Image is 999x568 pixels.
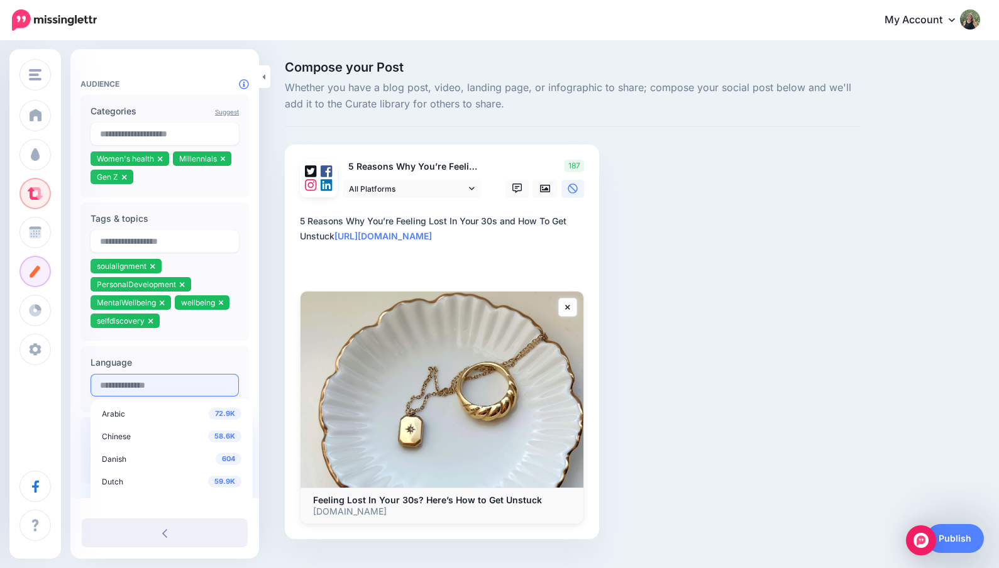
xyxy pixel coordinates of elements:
[285,80,861,112] span: Whether you have a blog post, video, landing page, or infographic to share; compose your social p...
[96,472,248,491] a: 59.9K Dutch
[97,154,154,163] span: Women's health
[906,525,936,555] div: Open Intercom Messenger
[91,355,239,370] label: Language
[285,61,861,74] span: Compose your Post
[102,432,131,441] span: Chinese
[97,316,145,325] span: selfdiscovery
[102,477,123,486] span: Dutch
[97,261,146,271] span: soulalignment
[96,427,248,445] a: 58.6K Chinese
[97,172,118,182] span: Gen Z
[349,182,466,195] span: All Platforms
[343,160,482,174] p: 5 Reasons Why You’re Feeling Lost In Your 30s and How To Get Unstuck
[12,9,97,31] img: Missinglettr
[209,408,241,420] span: 72.9K
[313,494,542,505] b: Feeling Lost In Your 30s? Here’s How to Get Unstuck
[300,214,589,244] div: 5 Reasons Why You’re Feeling Lost In Your 30s and How To Get Unstuck
[872,5,980,36] a: My Account
[91,211,239,226] label: Tags & topics
[91,104,239,119] label: Categories
[565,160,584,172] span: 187
[926,524,984,553] a: Publish
[215,108,239,116] a: Suggest
[301,292,583,488] img: Feeling Lost In Your 30s? Here’s How to Get Unstuck
[97,298,156,307] span: MentalWellbeing
[179,154,217,163] span: Millennials
[102,454,126,464] span: Danish
[313,506,571,517] p: [DOMAIN_NAME]
[96,404,248,423] a: 72.9K Arabic
[102,409,125,418] span: Arabic
[97,280,176,289] span: PersonalDevelopment
[80,79,249,89] h4: Audience
[343,180,481,198] a: All Platforms
[181,298,215,307] span: wellbeing
[216,453,241,465] span: 604
[29,69,41,80] img: menu.png
[208,476,241,488] span: 59.9K
[96,449,248,468] a: 604 Danish
[208,430,241,442] span: 58.6K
